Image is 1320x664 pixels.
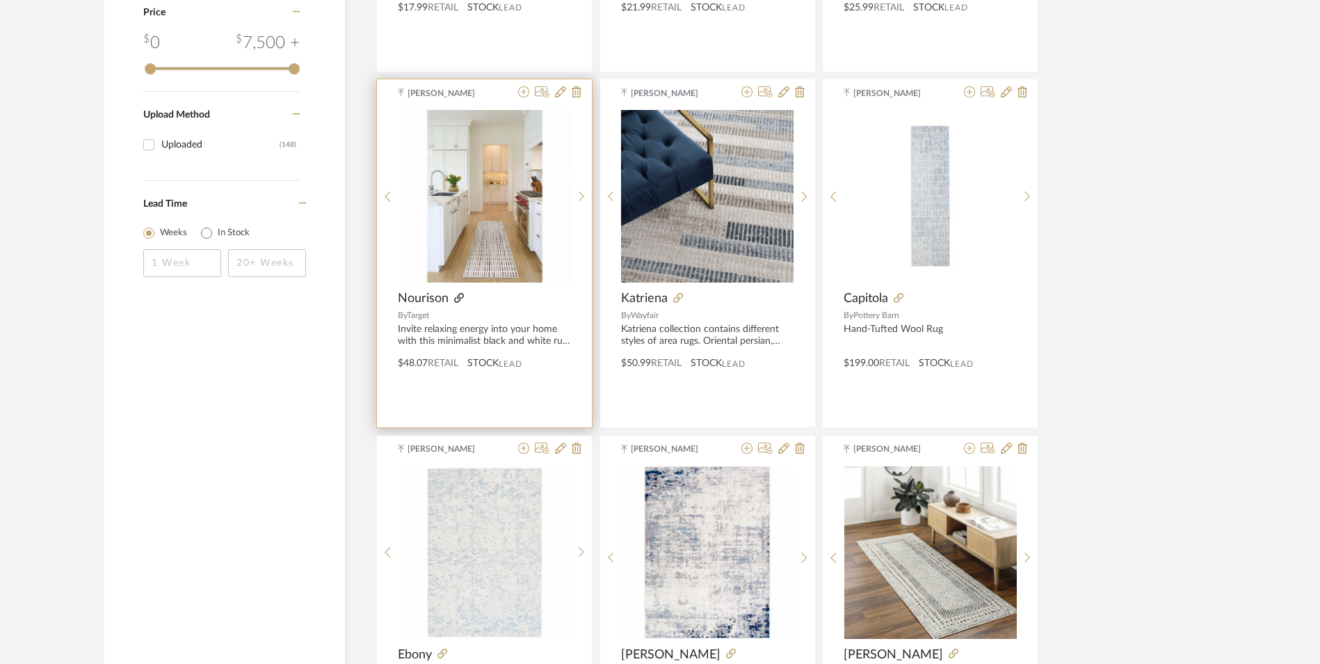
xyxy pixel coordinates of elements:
[467,1,499,15] span: STOCK
[143,249,221,277] input: 1 Week
[499,359,522,369] span: Lead
[467,356,499,371] span: STOCK
[399,466,571,639] img: Ebony
[161,134,280,156] div: Uploaded
[844,647,943,663] span: [PERSON_NAME]
[428,358,458,368] span: Retail
[722,3,746,13] span: Lead
[853,87,941,100] span: [PERSON_NAME]
[408,443,495,455] span: [PERSON_NAME]
[499,3,522,13] span: Lead
[398,311,407,319] span: By
[236,31,300,56] div: 7,500 +
[919,356,950,371] span: STOCK
[280,134,296,156] div: (148)
[844,311,853,319] span: By
[621,3,651,13] span: $21.99
[621,466,794,640] div: 0
[874,3,904,13] span: Retail
[160,226,187,240] label: Weeks
[844,3,874,13] span: $25.99
[844,358,879,368] span: $199.00
[950,359,974,369] span: Lead
[143,31,160,56] div: 0
[428,3,458,13] span: Retail
[651,358,682,368] span: Retail
[651,3,682,13] span: Retail
[621,466,794,639] img: Magallanes
[228,249,306,277] input: 20+ Weeks
[143,8,166,17] span: Price
[621,110,794,283] img: Katriena
[407,311,429,319] span: Target
[399,110,571,283] img: Nourison
[621,291,668,306] span: Katriena
[621,358,651,368] span: $50.99
[844,291,888,306] span: Capitola
[621,324,794,347] div: Katriena collection contains different styles of area rugs. Oriental persian, abstract, neutral s...
[398,647,432,663] span: Ebony
[621,647,721,663] span: [PERSON_NAME]
[944,3,968,13] span: Lead
[691,356,722,371] span: STOCK
[844,118,1017,274] img: Capitola
[398,3,428,13] span: $17.99
[218,226,250,240] label: In Stock
[844,324,1017,347] div: Hand-Tufted Wool Rug
[631,311,659,319] span: Wayfair
[398,291,449,306] span: Nourison
[722,359,746,369] span: Lead
[408,87,495,100] span: [PERSON_NAME]
[631,87,718,100] span: [PERSON_NAME]
[143,110,210,120] span: Upload Method
[879,358,910,368] span: Retail
[143,199,187,209] span: Lead Time
[853,443,941,455] span: [PERSON_NAME]
[844,466,1017,640] div: 0
[691,1,722,15] span: STOCK
[631,443,718,455] span: [PERSON_NAME]
[398,358,428,368] span: $48.07
[844,466,1017,639] img: Calvo
[853,311,899,319] span: Pottery Barn
[621,311,631,319] span: By
[398,324,571,347] div: Invite relaxing energy into your home with this minimalist black and white rug from the Cozy Mode...
[913,1,944,15] span: STOCK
